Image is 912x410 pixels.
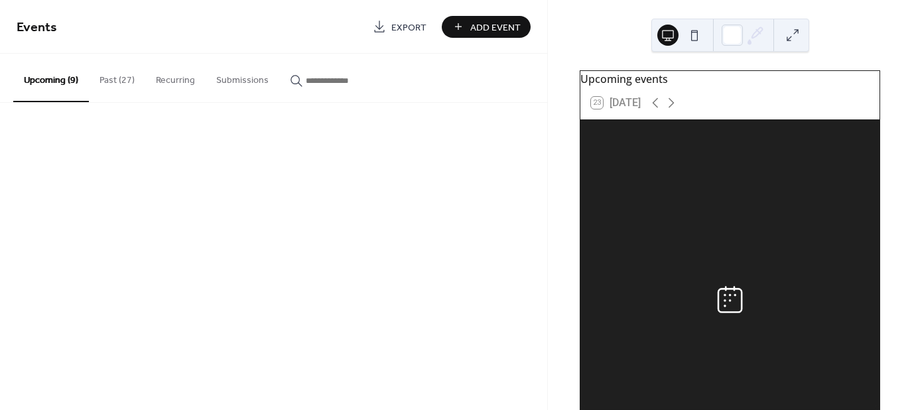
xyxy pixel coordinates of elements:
[206,54,279,101] button: Submissions
[89,54,145,101] button: Past (27)
[17,15,57,40] span: Events
[13,54,89,102] button: Upcoming (9)
[391,21,426,34] span: Export
[470,21,521,34] span: Add Event
[145,54,206,101] button: Recurring
[442,16,531,38] button: Add Event
[363,16,436,38] a: Export
[580,71,879,87] div: Upcoming events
